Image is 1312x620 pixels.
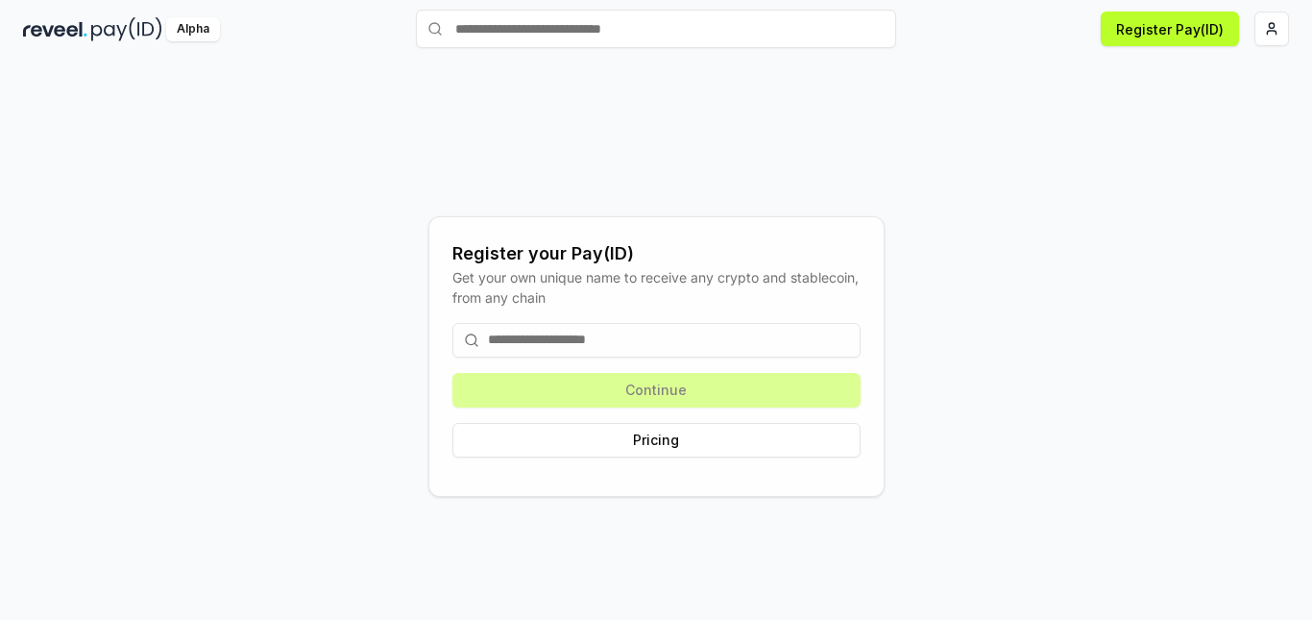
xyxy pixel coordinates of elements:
div: Alpha [166,17,220,41]
div: Get your own unique name to receive any crypto and stablecoin, from any chain [452,267,861,308]
img: pay_id [91,17,162,41]
div: Register your Pay(ID) [452,240,861,267]
img: reveel_dark [23,17,87,41]
button: Register Pay(ID) [1101,12,1239,46]
button: Pricing [452,423,861,458]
